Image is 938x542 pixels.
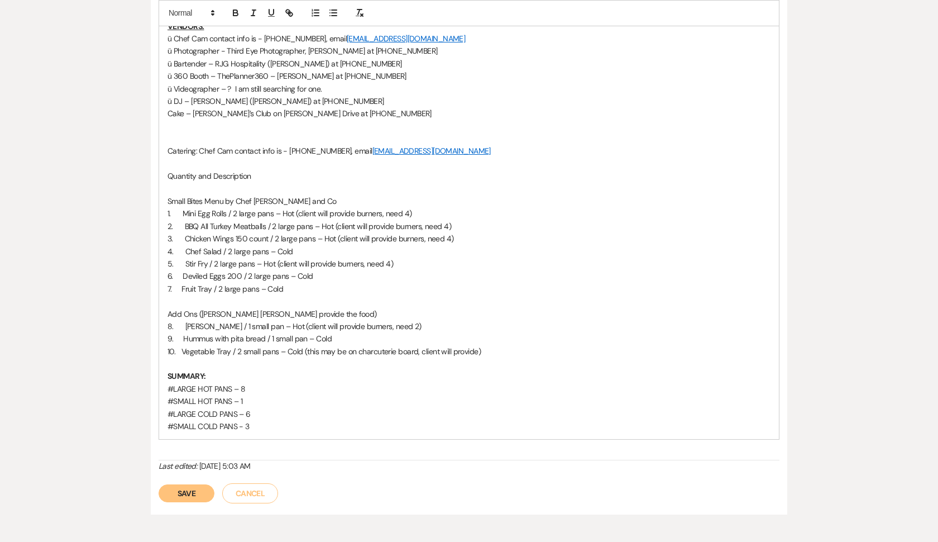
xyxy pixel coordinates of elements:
[372,146,491,156] a: [EMAIL_ADDRESS][DOMAIN_NAME]
[167,345,770,358] p: 10. Vegetable Tray / 2 small pans – Cold (this may be on charcuterie board, client will provide)
[167,83,770,95] p: ü Videographer – ? I am still searching for one.
[347,34,465,44] a: [EMAIL_ADDRESS][DOMAIN_NAME]
[222,483,278,503] button: Cancel
[167,408,770,420] p: #LARGE COLD PANS – 6
[167,245,770,258] p: 4. Chef Salad / 2 large pans – Cold
[167,145,770,157] p: Catering: Chef Cam contact info is - [PHONE_NUMBER], email
[167,95,770,107] p: ü DJ – [PERSON_NAME] ([PERSON_NAME]) at [PHONE_NUMBER]
[167,332,770,345] p: 9. Hummus with pita bread / 1 small pan – Cold
[167,70,770,82] p: ü 360 Booth – ThePlanner360 – [PERSON_NAME] at [PHONE_NUMBER]
[167,270,770,282] p: 6. Deviled Eggs 200 / 2 large pans – Cold
[167,383,770,395] p: #LARGE HOT PANS – 8
[167,320,770,332] p: 8. [PERSON_NAME] / 1 small pan – Hot (client will provide burners, need 2)
[167,32,770,45] p: ü Chef Cam contact info is - [PHONE_NUMBER], email
[159,484,214,502] button: Save
[167,371,206,381] strong: SUMMARY:
[167,45,770,57] p: ü Photographer - Third Eye Photographer, [PERSON_NAME] at [PHONE_NUMBER]
[159,461,197,471] i: Last edited:
[167,170,770,182] p: Quantity and Description
[167,220,770,232] p: 2. BBQ All Turkey Meatballs / 2 large pans – Hot (client will provide burners, need 4)
[159,460,779,472] div: [DATE] 5:03 AM
[167,283,770,295] p: 7. Fruit Tray / 2 large pans – Cold
[167,207,770,220] p: 1. Mini Egg Rolls / 2 large pans – Hot (client will provide burners, need 4)
[167,58,770,70] p: ü Bartender – RJG Hospitality ([PERSON_NAME]) at [PHONE_NUMBER]
[167,107,770,120] p: Cake – [PERSON_NAME]’s Club on [PERSON_NAME] Drive at [PHONE_NUMBER]
[167,232,770,245] p: 3. Chicken Wings 150 count / 2 large pans – Hot (client will provide burners, need 4)
[167,420,770,432] p: #SMALL COLD PANS - 3
[167,308,770,320] p: Add Ons ([PERSON_NAME] [PERSON_NAME] provide the food)
[167,258,770,270] p: 5. Stir Fry / 2 large pans – Hot (client will provide burners, need 4)
[167,21,204,31] u: VENDORS:
[167,395,770,407] p: #SMALL HOT PANS – 1
[167,195,770,207] p: Small Bites Menu by Chef [PERSON_NAME] and Co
